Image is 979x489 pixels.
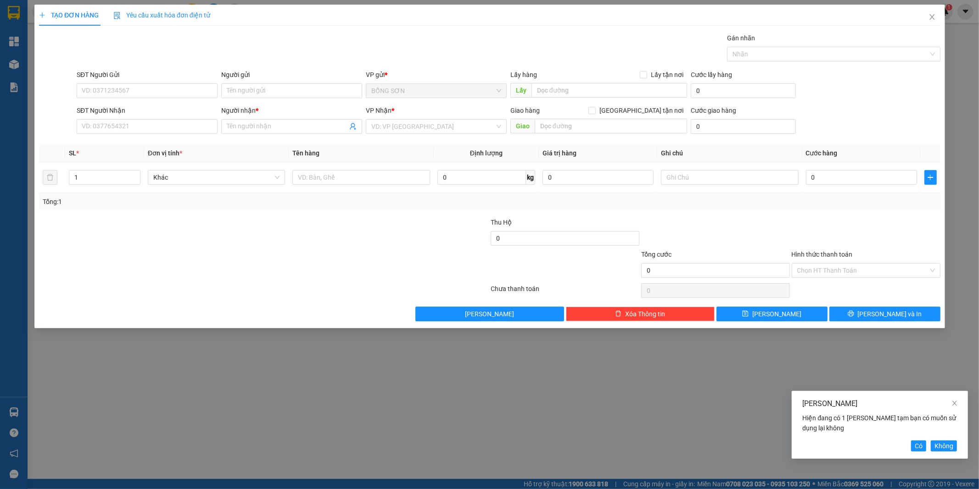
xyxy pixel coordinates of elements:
[543,149,576,157] span: Giá trị hàng
[691,119,795,134] input: Cước giao hàng
[366,107,392,114] span: VP Nhận
[292,149,319,157] span: Tên hàng
[803,413,957,433] div: Hiện đang có 1 [PERSON_NAME] tạm bạn có muốn sử dụng lại không
[465,309,514,319] span: [PERSON_NAME]
[39,11,99,19] span: TẠO ĐƠN HÀNG
[566,307,715,321] button: deleteXóa Thông tin
[510,71,537,78] span: Lấy hàng
[691,107,736,114] label: Cước giao hàng
[647,70,687,80] span: Lấy tận nơi
[113,12,121,19] img: icon
[915,441,923,451] span: Có
[543,170,654,185] input: 0
[911,440,926,451] button: Có
[69,149,76,157] span: SL
[366,70,507,80] div: VP gửi
[39,12,45,18] span: plus
[470,149,503,157] span: Định lượng
[596,105,687,115] span: [GEOGRAPHIC_DATA] tận nơi
[752,309,801,319] span: [PERSON_NAME]
[221,105,362,115] div: Người nhận
[803,398,957,409] div: [PERSON_NAME]
[510,83,531,98] span: Lấy
[691,71,732,78] label: Cước lấy hàng
[829,307,940,321] button: printer[PERSON_NAME] và In
[727,34,755,42] label: Gán nhãn
[43,170,57,185] button: delete
[510,107,539,114] span: Giao hàng
[490,284,640,300] div: Chưa thanh toán
[148,149,182,157] span: Đơn vị tính
[951,400,958,407] span: close
[661,170,798,185] input: Ghi Chú
[371,84,501,98] span: BỒNG SƠN
[657,144,802,162] th: Ghi chú
[490,219,511,226] span: Thu Hộ
[77,105,218,115] div: SĐT Người Nhận
[43,197,378,207] div: Tổng: 1
[526,170,535,185] span: kg
[931,440,957,451] button: Không
[113,11,210,19] span: Yêu cầu xuất hóa đơn điện tử
[934,441,953,451] span: Không
[625,309,665,319] span: Xóa Thông tin
[534,119,687,133] input: Dọc đường
[221,70,362,80] div: Người gửi
[510,119,534,133] span: Giao
[857,309,922,319] span: [PERSON_NAME] và In
[924,170,936,185] button: plus
[292,170,430,185] input: VD: Bàn, Ghế
[742,310,749,318] span: save
[806,149,837,157] span: Cước hàng
[415,307,564,321] button: [PERSON_NAME]
[847,310,854,318] span: printer
[349,123,357,130] span: user-add
[615,310,621,318] span: delete
[691,83,795,98] input: Cước lấy hàng
[924,174,936,181] span: plus
[791,251,852,258] label: Hình thức thanh toán
[928,13,935,21] span: close
[716,307,827,321] button: save[PERSON_NAME]
[919,5,945,30] button: Close
[77,70,218,80] div: SĐT Người Gửi
[641,251,671,258] span: Tổng cước
[153,170,280,184] span: Khác
[531,83,687,98] input: Dọc đường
